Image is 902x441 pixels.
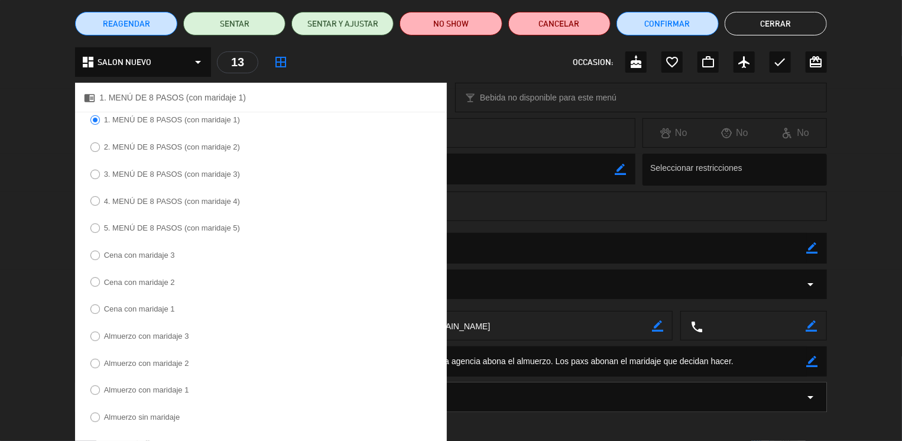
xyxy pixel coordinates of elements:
[725,12,827,35] button: Cerrar
[665,55,679,69] i: favorite_border
[704,125,765,141] div: No
[573,56,613,69] span: OCCASION:
[737,55,751,69] i: airplanemode_active
[765,125,826,141] div: No
[104,197,240,205] label: 4. MENÚ DE 8 PASOS (con maridaje 4)
[104,143,240,151] label: 2. MENÚ DE 8 PASOS (con maridaje 2)
[183,12,285,35] button: SENTAR
[643,125,704,141] div: No
[104,359,189,367] label: Almuerzo con maridaje 2
[807,356,818,367] i: border_color
[807,242,818,254] i: border_color
[806,320,817,332] i: border_color
[804,390,818,404] span: arrow_drop_down
[617,12,719,35] button: Confirmar
[465,92,476,103] i: local_bar
[809,55,823,69] i: card_giftcard
[75,12,177,35] button: REAGENDAR
[773,55,787,69] i: check
[84,92,95,103] i: chrome_reader_mode
[81,55,95,69] i: dashboard
[104,224,240,232] label: 5. MENÚ DE 8 PASOS (con maridaje 5)
[104,251,175,259] label: Cena con maridaje 3
[629,55,643,69] i: cake
[690,320,703,333] i: local_phone
[98,56,151,69] span: SALON NUEVO
[701,55,715,69] i: work_outline
[217,51,258,73] div: 13
[508,12,611,35] button: Cancelar
[104,305,175,313] label: Cena con maridaje 1
[104,413,180,421] label: Almuerzo sin maridaje
[104,278,175,286] label: Cena con maridaje 2
[804,277,818,291] i: arrow_drop_down
[274,55,288,69] i: border_all
[191,55,205,69] i: arrow_drop_down
[99,91,246,105] span: 1. MENÚ DE 8 PASOS (con maridaje 1)
[104,170,240,178] label: 3. MENÚ DE 8 PASOS (con maridaje 3)
[104,332,189,340] label: Almuerzo con maridaje 3
[103,18,150,30] span: REAGENDAR
[480,91,617,105] span: Bebida no disponible para este menú
[104,386,189,394] label: Almuerzo con maridaje 1
[104,116,240,124] label: 1. MENÚ DE 8 PASOS (con maridaje 1)
[652,320,663,332] i: border_color
[400,12,502,35] button: NO SHOW
[291,12,394,35] button: SENTAR Y AJUSTAR
[615,164,627,175] i: border_color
